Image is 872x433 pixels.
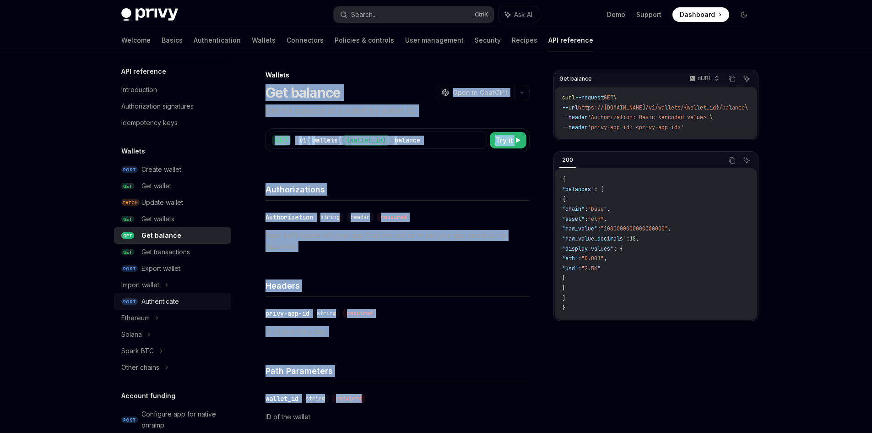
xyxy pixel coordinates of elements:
[726,154,738,166] button: Copy the contents from the code block
[698,75,712,82] p: cURL
[562,124,588,131] span: --header
[559,75,592,82] span: Get balance
[114,211,231,227] a: GETGet wallets
[121,390,175,401] h5: Account funding
[475,11,488,18] span: Ctrl K
[351,214,370,221] span: header
[594,186,604,193] span: : [
[114,178,231,194] a: GETGet wallet
[562,186,594,193] span: "balances"
[114,161,231,178] a: POSTCreate wallet
[114,194,231,211] a: PATCHUpdate wallet
[562,94,575,101] span: curl
[636,10,661,19] a: Support
[436,85,514,100] button: Open in ChatGPT
[265,71,530,80] div: Wallets
[581,265,601,272] span: "2.56"
[562,114,588,121] span: --header
[114,260,231,277] a: POSTExport wallet
[588,215,604,223] span: "eth"
[334,6,494,23] button: Search...CtrlK
[265,411,530,422] p: ID of the wallet.
[252,29,276,51] a: Wallets
[308,136,311,145] div: /
[141,230,181,241] div: Get balance
[265,326,530,337] p: ID of your Privy app.
[287,29,324,51] a: Connectors
[141,164,181,175] div: Create wallet
[726,73,738,85] button: Copy the contents from the code block
[604,255,607,262] span: ,
[194,29,241,51] a: Authentication
[141,409,226,431] div: Configure app for native onramp
[453,88,509,97] span: Open in ChatGPT
[265,213,313,222] div: Authorization
[121,298,138,305] span: POST
[121,29,151,51] a: Welcome
[578,104,745,111] span: https://[DOMAIN_NAME]/v1/wallets/{wallet_id}/balance
[395,136,420,145] div: balance
[562,274,565,282] span: }
[588,124,684,131] span: 'privy-app-id: <privy-app-id>'
[498,6,539,23] button: Ask AI
[672,7,729,22] a: Dashboard
[588,205,607,213] span: "base"
[562,215,585,223] span: "asset"
[306,395,325,402] span: string
[613,245,623,252] span: : {
[317,310,336,317] span: string
[141,181,171,192] div: Get wallet
[121,232,134,239] span: GET
[562,255,578,262] span: "eth"
[121,362,159,373] div: Other chains
[745,104,748,111] span: \
[737,7,751,22] button: Toggle dark mode
[562,205,585,213] span: "chain"
[343,309,376,318] div: required
[495,135,513,146] span: Try it
[601,225,668,232] span: "1000000000000000000"
[562,175,565,183] span: {
[141,214,174,225] div: Get wallets
[332,394,365,403] div: required
[585,205,588,213] span: :
[377,213,410,222] div: required
[114,98,231,115] a: Authorization signatures
[121,249,134,256] span: GET
[581,255,604,262] span: "0.001"
[475,29,501,51] a: Security
[141,247,190,258] div: Get transactions
[604,215,607,223] span: ,
[265,365,530,377] h4: Path Parameters
[265,230,530,252] p: Basic Auth header with your app ID as the username and your app secret as the password.
[390,136,394,145] div: /
[265,309,309,318] div: privy-app-id
[265,183,530,196] h4: Authorizations
[741,73,753,85] button: Ask AI
[597,225,601,232] span: :
[741,154,753,166] button: Ask AI
[312,136,338,145] div: wallets
[710,114,713,121] span: \
[562,304,565,312] span: }
[141,263,180,274] div: Export wallet
[562,196,565,203] span: {
[339,136,342,145] div: /
[562,225,597,232] span: "raw_value"
[343,135,389,146] div: {wallet_id}
[121,199,140,206] span: PATCH
[562,295,565,302] span: ]
[490,132,526,148] button: Try it
[141,296,179,307] div: Authenticate
[114,244,231,260] a: GETGet transactions
[351,9,377,20] div: Search...
[114,115,231,131] a: Idempotency keys
[265,84,341,101] h1: Get balance
[265,280,530,292] h4: Headers
[121,146,145,157] h5: Wallets
[613,94,617,101] span: \
[588,114,710,121] span: 'Authorization: Basic <encoded-value>'
[272,135,291,146] div: GET
[607,205,610,213] span: ,
[405,29,464,51] a: User management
